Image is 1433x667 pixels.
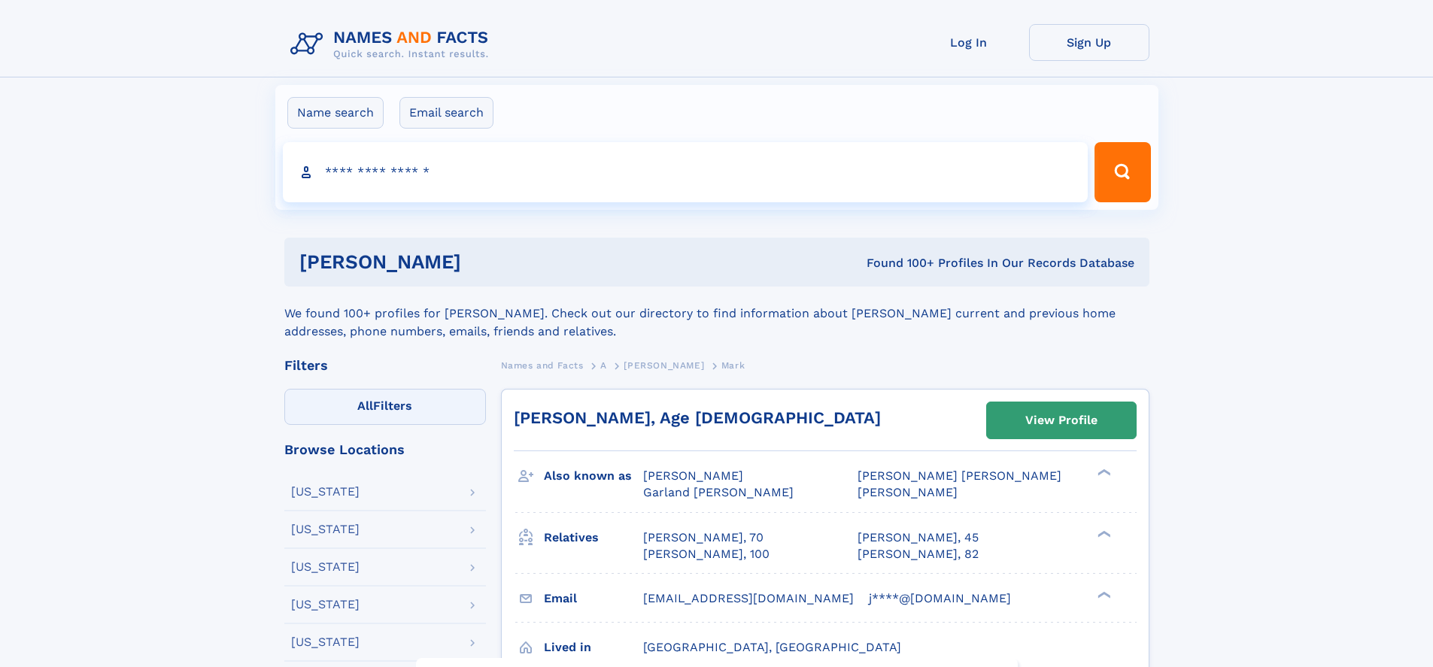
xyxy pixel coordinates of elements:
[987,402,1136,438] a: View Profile
[721,360,745,371] span: Mark
[600,360,607,371] span: A
[283,142,1088,202] input: search input
[1094,590,1112,599] div: ❯
[291,636,360,648] div: [US_STATE]
[624,360,704,371] span: [PERSON_NAME]
[643,591,854,605] span: [EMAIL_ADDRESS][DOMAIN_NAME]
[600,356,607,374] a: A
[624,356,704,374] a: [PERSON_NAME]
[643,468,743,483] span: [PERSON_NAME]
[284,389,486,425] label: Filters
[1094,468,1112,478] div: ❯
[514,408,881,427] a: [PERSON_NAME], Age [DEMOGRAPHIC_DATA]
[858,485,958,499] span: [PERSON_NAME]
[1094,529,1112,538] div: ❯
[291,561,360,573] div: [US_STATE]
[291,523,360,535] div: [US_STATE]
[858,468,1061,483] span: [PERSON_NAME] [PERSON_NAME]
[909,24,1029,61] a: Log In
[357,399,373,413] span: All
[663,255,1134,271] div: Found 100+ Profiles In Our Records Database
[643,529,764,546] a: [PERSON_NAME], 70
[544,635,643,660] h3: Lived in
[1029,24,1149,61] a: Sign Up
[284,359,486,372] div: Filters
[399,97,493,129] label: Email search
[284,287,1149,341] div: We found 100+ profiles for [PERSON_NAME]. Check out our directory to find information about [PERS...
[544,525,643,550] h3: Relatives
[284,443,486,456] div: Browse Locations
[1025,403,1098,438] div: View Profile
[291,486,360,498] div: [US_STATE]
[858,529,979,546] a: [PERSON_NAME], 45
[643,640,901,654] span: [GEOGRAPHIC_DATA], [GEOGRAPHIC_DATA]
[299,253,664,271] h1: [PERSON_NAME]
[1094,142,1150,202] button: Search Button
[284,24,501,65] img: Logo Names and Facts
[544,586,643,611] h3: Email
[287,97,384,129] label: Name search
[291,599,360,611] div: [US_STATE]
[858,546,979,562] a: [PERSON_NAME], 82
[501,356,584,374] a: Names and Facts
[544,463,643,489] h3: Also known as
[643,546,770,562] a: [PERSON_NAME], 100
[643,485,794,499] span: Garland [PERSON_NAME]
